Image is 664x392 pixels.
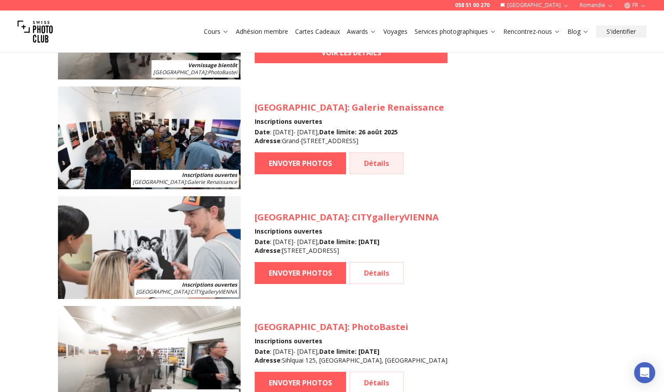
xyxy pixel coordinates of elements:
span: [GEOGRAPHIC_DATA] [136,288,189,295]
h4: Inscriptions ouvertes [255,337,447,345]
b: Vernissage bientôt [188,61,237,69]
b: Date [255,347,270,356]
div: : [DATE] - [DATE] , : Sihlquai 125, [GEOGRAPHIC_DATA], [GEOGRAPHIC_DATA] [255,347,447,365]
b: Adresse [255,246,281,255]
b: Inscriptions ouvertes [182,281,237,288]
span: : CITYgalleryVIENNA [136,288,237,295]
a: VOIR LES DÉTAILS [255,42,447,63]
b: Inscriptions ouvertes [182,171,237,179]
img: SPC Photo Awards Genève: octobre 2025 [58,86,241,189]
span: [GEOGRAPHIC_DATA] [255,321,347,333]
a: Détails [350,262,404,284]
div: : [DATE] - [DATE] , : Grand-[STREET_ADDRESS] [255,128,444,145]
button: Cartes Cadeaux [292,25,343,38]
span: : Galerie Renaissance [133,178,237,186]
span: [GEOGRAPHIC_DATA] [255,211,347,223]
a: ENVOYER PHOTOS [255,262,346,284]
h4: Inscriptions ouvertes [255,117,444,126]
a: Cours [204,27,229,36]
button: Awards [343,25,380,38]
b: Date limite : [DATE] [319,237,379,246]
b: Date limite : 26 août 2025 [319,128,398,136]
a: Voyages [383,27,408,36]
span: : PhotoBastei [153,68,237,76]
img: Swiss photo club [18,14,53,49]
b: Date [255,128,270,136]
div: Open Intercom Messenger [634,362,655,383]
button: Adhésion membre [232,25,292,38]
button: Services photographiques [411,25,500,38]
h3: : PhotoBastei [255,321,447,333]
span: [GEOGRAPHIC_DATA] [255,101,347,113]
h3: : CITYgalleryVIENNA [255,211,439,223]
a: Détails [350,152,404,174]
a: Blog [567,27,589,36]
h3: : Galerie Renaissance [255,101,444,114]
h4: Inscriptions ouvertes [255,227,439,236]
span: [GEOGRAPHIC_DATA] [133,178,186,186]
a: Rencontrez-nous [503,27,560,36]
a: ENVOYER PHOTOS [255,152,346,174]
a: 058 51 00 270 [455,2,490,9]
button: S'identifier [596,25,646,38]
a: Cartes Cadeaux [295,27,340,36]
a: Adhésion membre [236,27,288,36]
span: [GEOGRAPHIC_DATA] [153,68,206,76]
button: Rencontrez-nous [500,25,564,38]
b: Adresse [255,137,281,145]
img: SPC Photo Awards VIENNA October 2025 [58,196,241,299]
button: Voyages [380,25,411,38]
b: Adresse [255,356,281,364]
b: Date limite : [DATE] [319,347,379,356]
button: Blog [564,25,592,38]
div: : [DATE] - [DATE] , : [STREET_ADDRESS] [255,237,439,255]
a: Awards [347,27,376,36]
a: Services photographiques [415,27,496,36]
button: Cours [200,25,232,38]
b: Date [255,237,270,246]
